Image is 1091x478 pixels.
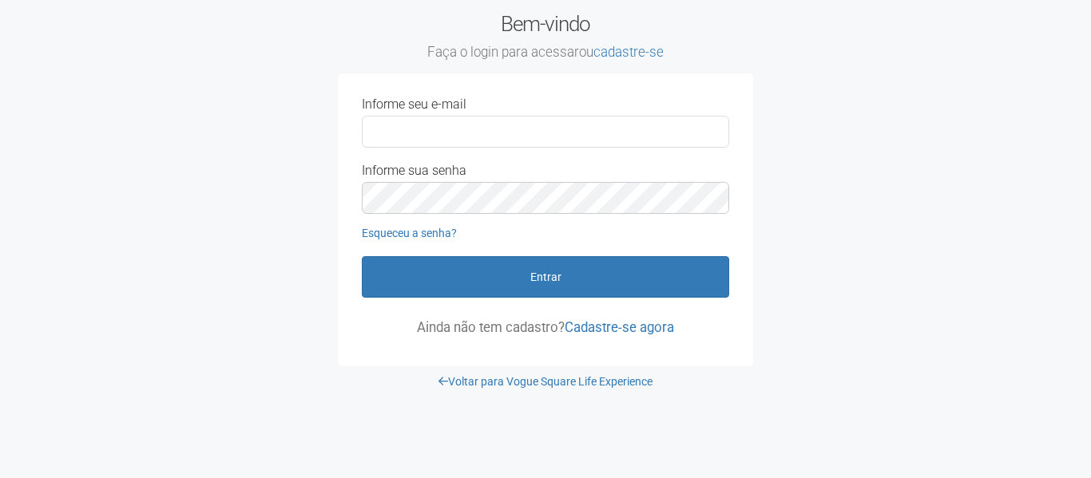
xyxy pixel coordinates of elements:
span: ou [579,44,664,60]
a: Cadastre-se agora [565,319,674,335]
p: Ainda não tem cadastro? [362,320,729,334]
label: Informe sua senha [362,164,466,178]
button: Entrar [362,256,729,298]
a: cadastre-se [593,44,664,60]
a: Voltar para Vogue Square Life Experience [438,375,653,388]
a: Esqueceu a senha? [362,227,457,239]
label: Informe seu e-mail [362,97,466,112]
h2: Bem-vindo [338,12,753,61]
small: Faça o login para acessar [338,44,753,61]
